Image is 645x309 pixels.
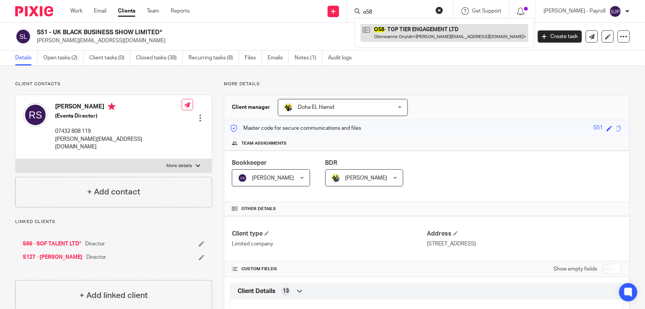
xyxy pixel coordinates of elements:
p: [STREET_ADDRESS] [427,240,622,248]
h5: (Events Director) [55,112,182,120]
a: Notes (1) [295,51,322,65]
p: More details [166,163,192,169]
p: 07432 808 119 [55,127,182,135]
img: Dennis-Starbridge.jpg [331,174,341,183]
p: [PERSON_NAME] - Payroll [544,7,605,15]
h4: Client type [232,230,427,238]
p: Master code for secure communications and files [230,124,361,132]
span: Bookkeeper [232,160,267,166]
h4: + Add contact [87,186,140,198]
span: BDR [325,160,338,166]
a: Clients [118,7,135,15]
h3: Client manager [232,104,270,111]
p: [PERSON_NAME][EMAIL_ADDRESS][DOMAIN_NAME] [55,135,182,151]
img: svg%3E [609,5,621,18]
span: Team assignments [241,140,287,147]
span: Director [86,253,106,261]
p: Limited company [232,240,427,248]
p: Client contacts [15,81,212,87]
a: Audit logs [328,51,357,65]
a: Email [94,7,106,15]
p: Linked clients [15,219,212,225]
a: Closed tasks (38) [136,51,183,65]
img: svg%3E [23,103,48,127]
p: More details [224,81,630,87]
a: S66 - SOF TALENT LTD* [23,240,81,248]
span: [PERSON_NAME] [345,175,387,181]
a: Emails [268,51,289,65]
span: Client Details [238,287,276,295]
a: S127 - [PERSON_NAME] [23,253,82,261]
i: Primary [108,103,116,110]
span: Doha EL Hamid [298,105,334,110]
img: svg%3E [238,174,247,183]
p: [PERSON_NAME][EMAIL_ADDRESS][DOMAIN_NAME] [37,37,526,45]
h4: + Add linked client [79,290,148,301]
h2: S51 - UK BLACK BUSINESS SHOW LIMITED* [37,29,428,37]
div: S51 [593,124,603,133]
span: 13 [283,287,289,295]
h4: [PERSON_NAME] [55,103,182,112]
a: Recurring tasks (8) [189,51,239,65]
a: Files [245,51,262,65]
a: Client tasks (0) [89,51,130,65]
span: Director [85,240,105,248]
img: svg%3E [15,29,31,45]
a: Create task [538,30,582,43]
a: Open tasks (2) [43,51,84,65]
img: Doha-Starbridge.jpg [284,103,293,112]
span: [PERSON_NAME] [252,175,294,181]
a: Details [15,51,38,65]
a: Reports [171,7,190,15]
span: Get Support [472,8,501,14]
a: Team [147,7,159,15]
label: Show empty fields [553,265,597,273]
input: Search [362,9,431,16]
span: Other details [241,206,276,212]
a: Work [70,7,82,15]
h4: Address [427,230,622,238]
button: Clear [436,6,443,14]
h4: CUSTOM FIELDS [232,266,427,272]
img: Pixie [15,6,53,16]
